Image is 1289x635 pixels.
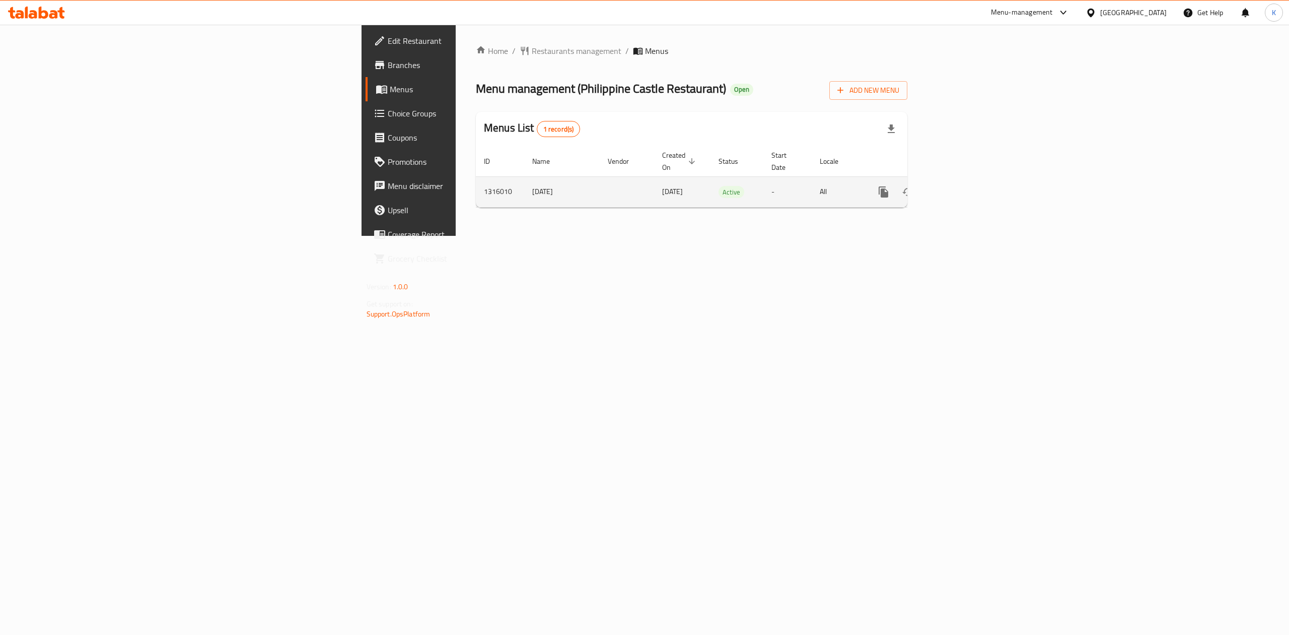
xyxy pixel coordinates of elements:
[532,155,563,167] span: Name
[771,149,800,173] span: Start Date
[388,59,569,71] span: Branches
[476,45,907,57] nav: breadcrumb
[872,180,896,204] button: more
[662,149,698,173] span: Created On
[366,125,577,150] a: Coupons
[366,198,577,222] a: Upsell
[366,246,577,271] a: Grocery Checklist
[991,7,1053,19] div: Menu-management
[388,107,569,119] span: Choice Groups
[1272,7,1276,18] span: K
[388,35,569,47] span: Edit Restaurant
[829,81,907,100] button: Add New Menu
[879,117,903,141] div: Export file
[608,155,642,167] span: Vendor
[484,155,503,167] span: ID
[537,121,581,137] div: Total records count
[366,53,577,77] a: Branches
[645,45,668,57] span: Menus
[390,83,569,95] span: Menus
[864,146,976,177] th: Actions
[537,124,580,134] span: 1 record(s)
[367,307,431,321] a: Support.OpsPlatform
[662,185,683,198] span: [DATE]
[367,297,413,310] span: Get support on:
[366,174,577,198] a: Menu disclaimer
[763,176,812,207] td: -
[730,84,753,96] div: Open
[388,204,569,216] span: Upsell
[366,222,577,246] a: Coverage Report
[837,84,899,97] span: Add New Menu
[366,77,577,101] a: Menus
[388,132,569,144] span: Coupons
[719,186,744,198] span: Active
[476,146,976,208] table: enhanced table
[388,156,569,168] span: Promotions
[719,155,751,167] span: Status
[484,120,580,137] h2: Menus List
[820,155,851,167] span: Locale
[1100,7,1167,18] div: [GEOGRAPHIC_DATA]
[730,85,753,94] span: Open
[625,45,629,57] li: /
[367,280,391,293] span: Version:
[393,280,408,293] span: 1.0.0
[812,176,864,207] td: All
[388,228,569,240] span: Coverage Report
[388,252,569,265] span: Grocery Checklist
[366,29,577,53] a: Edit Restaurant
[366,150,577,174] a: Promotions
[388,180,569,192] span: Menu disclaimer
[476,77,726,100] span: Menu management ( Philippine Castle Restaurant )
[366,101,577,125] a: Choice Groups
